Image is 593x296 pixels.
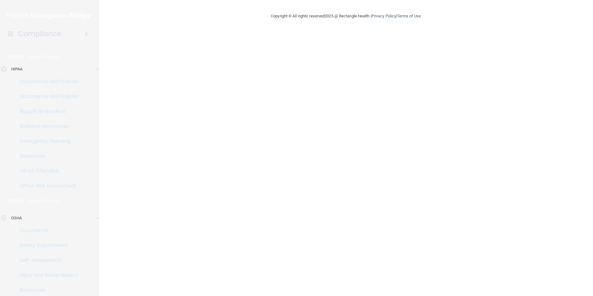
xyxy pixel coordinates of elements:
[4,108,89,114] p: Report an Incident
[4,227,89,234] p: Documents
[4,257,89,263] p: Self-Assessment
[4,93,89,100] p: Documents and Policies
[27,53,60,61] p: Learn More!
[4,123,89,129] p: Business Associates
[11,214,22,222] p: OSHA
[7,10,91,22] img: PMB logo
[4,183,89,189] p: HIPAA Risk Assessment
[4,138,89,144] p: Emergency Planning
[4,272,89,278] p: Injury and Illness Report
[4,287,89,293] p: Resources
[4,153,89,159] p: Resources
[372,14,396,18] a: Privacy Policy
[397,14,421,18] a: Terms of Use
[4,78,89,85] p: Documents and Policies
[233,6,459,26] div: Copyright © All rights reserved 2025 @ Rectangle Health | |
[4,168,89,174] p: HIPAA Checklist
[8,197,24,204] p: OSHA
[11,65,23,73] p: HIPAA
[4,242,89,249] p: Safety Data Sheets
[18,29,61,38] h4: Compliance
[8,53,24,61] p: HIPAA
[27,197,60,204] p: Learn More!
